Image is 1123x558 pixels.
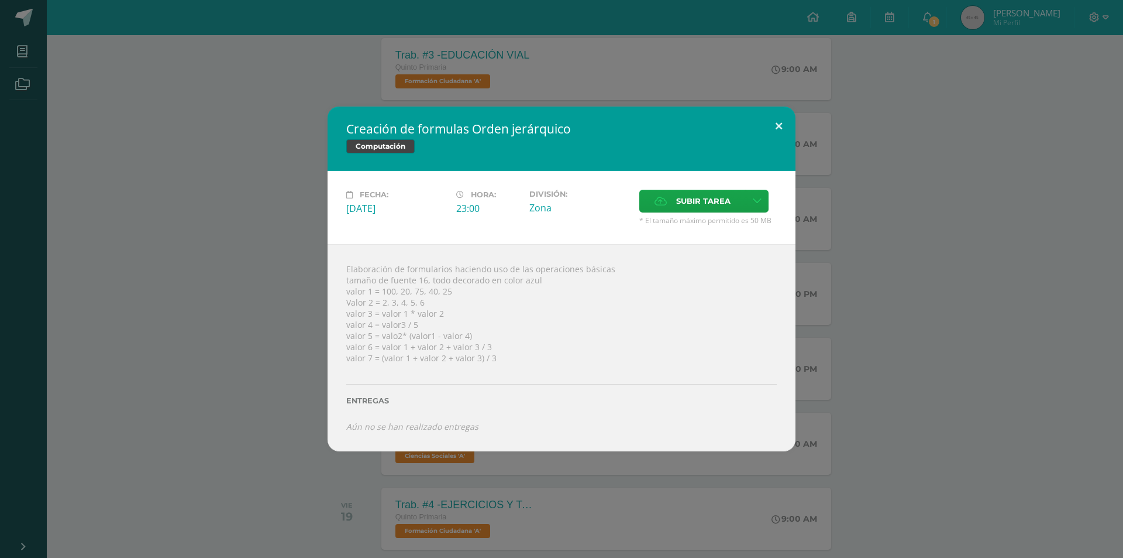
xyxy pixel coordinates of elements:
[529,190,630,198] label: División:
[456,202,520,215] div: 23:00
[639,215,777,225] span: * El tamaño máximo permitido es 50 MB
[346,121,777,137] h2: Creación de formulas Orden jerárquico
[346,421,478,432] i: Aún no se han realizado entregas
[529,201,630,214] div: Zona
[328,244,795,451] div: Elaboración de formularios haciendo uso de las operaciones básicas tamaño de fuente 16, todo deco...
[676,190,731,212] span: Subir tarea
[360,190,388,199] span: Fecha:
[346,396,777,405] label: Entregas
[471,190,496,199] span: Hora:
[762,107,795,146] button: Close (Esc)
[346,139,415,153] span: Computación
[346,202,447,215] div: [DATE]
